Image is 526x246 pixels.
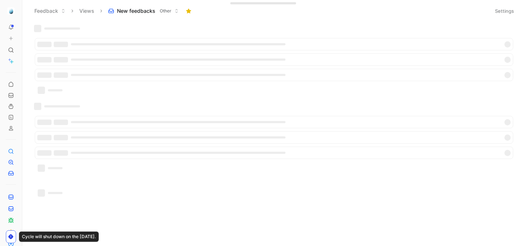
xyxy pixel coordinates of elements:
button: Views [76,5,98,16]
button: New feedbacksOther [105,5,182,16]
button: Feedback [31,5,69,16]
img: Alvie [7,7,15,15]
span: Other [160,7,171,15]
button: Alvie [6,6,16,16]
span: New feedbacks [117,7,155,15]
div: Cycle will shut down on the [DATE]. [19,232,99,242]
button: Settings [492,6,517,16]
